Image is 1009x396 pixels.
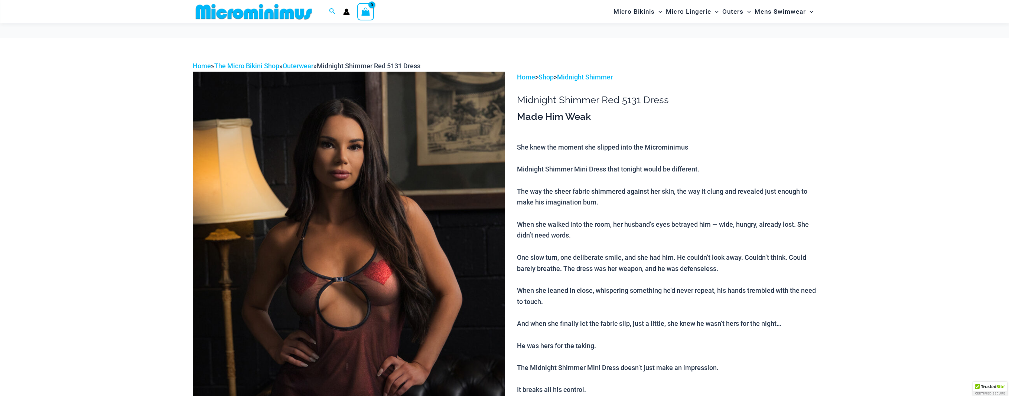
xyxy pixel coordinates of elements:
[517,94,816,106] h1: Midnight Shimmer Red 5131 Dress
[722,2,743,21] span: Outers
[711,2,719,21] span: Menu Toggle
[357,3,374,20] a: View Shopping Cart, empty
[193,62,211,70] a: Home
[517,73,535,81] a: Home
[557,73,613,81] a: Midnight Shimmer
[973,382,1007,396] div: TrustedSite Certified
[720,2,753,21] a: OutersMenu ToggleMenu Toggle
[283,62,313,70] a: Outerwear
[343,9,350,15] a: Account icon link
[517,72,816,83] p: > >
[317,62,420,70] span: Midnight Shimmer Red 5131 Dress
[612,2,664,21] a: Micro BikinisMenu ToggleMenu Toggle
[538,73,554,81] a: Shop
[611,1,817,22] nav: Site Navigation
[664,2,720,21] a: Micro LingerieMenu ToggleMenu Toggle
[755,2,806,21] span: Mens Swimwear
[193,3,315,20] img: MM SHOP LOGO FLAT
[193,62,420,70] span: » » »
[666,2,711,21] span: Micro Lingerie
[214,62,279,70] a: The Micro Bikini Shop
[613,2,655,21] span: Micro Bikinis
[743,2,751,21] span: Menu Toggle
[517,111,816,123] h3: Made Him Weak
[655,2,662,21] span: Menu Toggle
[753,2,815,21] a: Mens SwimwearMenu ToggleMenu Toggle
[329,7,336,16] a: Search icon link
[806,2,813,21] span: Menu Toggle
